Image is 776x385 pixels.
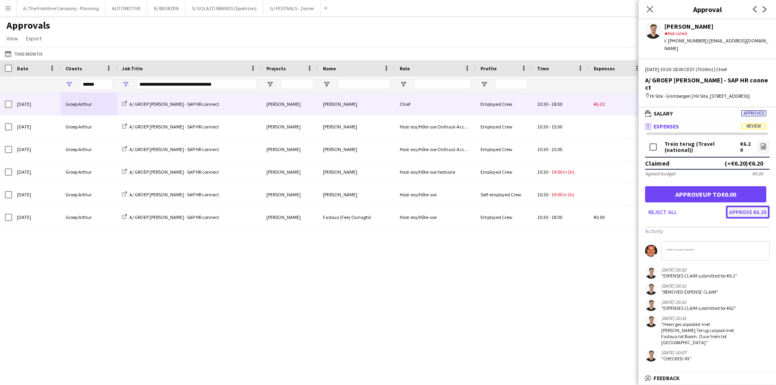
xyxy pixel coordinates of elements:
span: Feedback [654,374,680,382]
mat-expansion-panel-header: ExpensesReview [639,120,776,133]
mat-expansion-panel-header: Feedback [639,372,776,384]
span: - [549,146,550,152]
div: €0.00 [752,170,763,177]
input: Profile Filter Input [495,80,527,89]
span: - [549,169,550,175]
button: Open Filter Menu [266,81,274,88]
span: - [549,101,550,107]
span: 18:00 [551,101,562,107]
input: Role Filter Input [414,80,471,89]
span: 18:00 [551,214,562,220]
div: Groep Arthur [61,138,117,160]
button: Open Filter Menu [65,81,73,88]
span: 15:00 [551,146,562,152]
app-user-avatar: Jonas Verheyen [645,267,657,279]
span: (+1h) [563,169,574,175]
span: A/ GROEP [PERSON_NAME] - SAP HR connect [129,169,219,175]
div: [PERSON_NAME] [261,183,318,206]
div: [PERSON_NAME] [318,161,395,183]
button: G/ FESTIVALS - Zomer [264,0,321,16]
span: A/ GROEP [PERSON_NAME] - SAP HR connect [129,101,219,107]
div: [DATE] [12,183,61,206]
div: [PERSON_NAME] [318,183,395,206]
div: [DATE] 10:07 [661,349,691,356]
span: A/ GROEP [PERSON_NAME] - SAP HR connect [129,191,219,198]
span: (+1h) [563,191,574,198]
div: Host-ess/Hôte-sse Onthaal-Accueill [395,138,476,160]
span: A/ GROEP [PERSON_NAME] - SAP HR connect [129,214,219,220]
button: Open Filter Menu [400,81,407,88]
div: [PERSON_NAME] [261,206,318,228]
input: Clients Filter Input [80,80,112,89]
button: S/ GOLAZO BRANDS (Sportizon) [186,0,264,16]
span: Employed Crew [481,101,512,107]
span: 10:30 [537,124,548,130]
div: Agreed budget [645,170,675,177]
div: Groep Arthur [61,183,117,206]
div: €6.20 [740,141,753,153]
span: 10:30 [537,146,548,152]
div: "REMOVED EXPENSE CLAIM" [661,289,718,295]
div: [DATE] 20:31 [661,283,718,289]
span: Approved [741,110,766,116]
span: Profile [481,65,497,72]
span: View [6,35,18,42]
div: Chief [395,93,476,115]
span: Employed Crew [481,146,512,152]
div: [DATE] 20:31 [661,315,744,321]
a: A/ GROEP [PERSON_NAME] - SAP HR connect [122,169,219,175]
div: "CHECKED-IN" [661,356,691,362]
div: Groep Arthur [61,93,117,115]
div: [DATE] 10:30-18:00 CEST (7h30m) | Chief [645,66,770,73]
input: Name Filter Input [337,80,390,89]
span: 15:00 [551,124,562,130]
mat-expansion-panel-header: SalaryApproved [639,107,776,120]
div: Groep Arthur [61,161,117,183]
div: A/ GROEP [PERSON_NAME] - SAP HR connect [645,76,770,91]
div: [PERSON_NAME] [261,93,318,115]
span: Role [400,65,410,72]
button: Approve €6.20 [726,206,770,219]
div: [DATE] 20:32 [661,267,737,273]
span: 19:00 [551,191,562,198]
span: Salary [654,110,673,117]
button: B/ BEURZEN [148,0,186,16]
span: Employed Crew [481,124,512,130]
span: Self-employed Crew [481,191,521,198]
div: Groep Arthur [61,206,117,228]
div: [PERSON_NAME] [318,116,395,138]
button: AUTOMOTIVE [105,0,148,16]
div: [DATE] [12,161,61,183]
div: [DATE] [12,93,61,115]
button: Open Filter Menu [122,81,129,88]
div: ExpensesReview [639,133,776,372]
div: "EXPENSES CLAIM submitted for €6.2" [661,273,737,279]
div: [PERSON_NAME] [318,93,395,115]
a: A/ GROEP [PERSON_NAME] - SAP HR connect [122,191,219,198]
div: Trein terug (Travel (national)) [664,141,740,153]
a: A/ GROEP [PERSON_NAME] - SAP HR connect [122,146,219,152]
span: Review [741,123,766,129]
div: [PERSON_NAME] [664,23,770,30]
span: Expenses [594,65,615,72]
button: Reject all [645,206,680,219]
span: A/ GROEP [PERSON_NAME] - SAP HR connect [129,146,219,152]
button: This Month [3,49,44,59]
button: Open Filter Menu [481,81,488,88]
div: [DATE] 20:31 [661,299,736,305]
span: 10:30 [537,101,548,107]
div: Groep Arthur [61,116,117,138]
div: Host-ess/Hôte-sse [395,206,476,228]
a: A/ GROEP [PERSON_NAME] - SAP HR connect [122,101,219,107]
h3: Approval [639,4,776,15]
app-user-avatar: Jonas Verheyen [645,283,657,295]
div: [DATE] [12,138,61,160]
button: A/ The Frontline Company - Planning [17,0,105,16]
div: "EXPENSES CLAIM submitted for €62" [661,305,736,311]
div: Hi Site - Grimbergen | Hi! Site, [STREET_ADDRESS] [645,93,770,100]
span: - [549,124,550,130]
div: [PERSON_NAME] [261,138,318,160]
span: Export [26,35,42,42]
span: 10:30 [537,169,548,175]
span: Employed Crew [481,169,512,175]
